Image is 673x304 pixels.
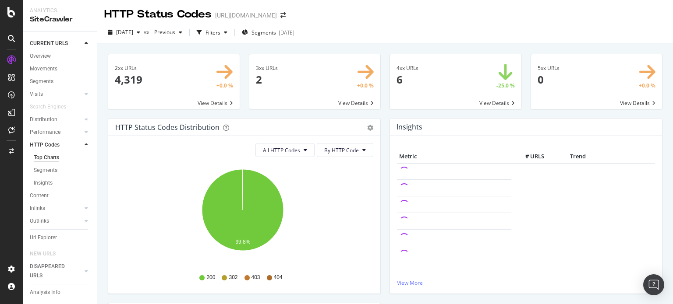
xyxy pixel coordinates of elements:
[151,25,186,39] button: Previous
[30,7,90,14] div: Analytics
[115,164,370,266] svg: A chart.
[263,147,300,154] span: All HTTP Codes
[30,128,82,137] a: Performance
[30,249,64,259] a: NEW URLS
[34,153,91,162] a: Top Charts
[30,204,45,213] div: Inlinks
[30,217,82,226] a: Outlinks
[30,77,91,86] a: Segments
[30,249,56,259] div: NEW URLS
[215,11,277,20] div: [URL][DOMAIN_NAME]
[34,166,91,175] a: Segments
[397,150,511,163] th: Metric
[115,123,220,132] div: HTTP Status Codes Distribution
[34,178,91,188] a: Insights
[643,274,664,295] div: Open Intercom Messenger
[367,125,373,131] div: gear
[30,52,51,61] div: Overview
[30,288,91,297] a: Analysis Info
[30,217,49,226] div: Outlinks
[30,128,60,137] div: Performance
[144,28,151,35] span: vs
[34,166,57,175] div: Segments
[30,262,82,280] a: DISAPPEARED URLS
[30,14,90,24] div: SiteCrawler
[30,77,53,86] div: Segments
[30,102,66,112] div: Search Engines
[30,39,68,48] div: CURRENT URLS
[30,246,91,255] a: Explorer Bookmarks
[30,52,91,61] a: Overview
[546,150,609,163] th: Trend
[30,115,57,124] div: Distribution
[30,140,60,150] div: HTTP Codes
[30,39,82,48] a: CURRENT URLS
[206,274,215,281] span: 200
[30,102,75,112] a: Search Engines
[324,147,359,154] span: By HTTP Code
[193,25,231,39] button: Filters
[30,64,57,73] div: Movements
[229,274,237,281] span: 302
[104,7,212,22] div: HTTP Status Codes
[30,191,91,200] a: Content
[34,178,53,188] div: Insights
[30,262,74,280] div: DISAPPEARED URLS
[205,29,220,36] div: Filters
[104,25,144,39] button: [DATE]
[279,29,294,36] div: [DATE]
[397,279,655,287] a: View More
[235,239,250,245] text: 99.8%
[274,274,283,281] span: 404
[30,140,82,150] a: HTTP Codes
[116,28,133,36] span: 2025 Sep. 19th
[30,233,57,242] div: Url Explorer
[30,246,77,255] div: Explorer Bookmarks
[30,204,82,213] a: Inlinks
[280,12,286,18] div: arrow-right-arrow-left
[151,28,175,36] span: Previous
[34,153,59,162] div: Top Charts
[317,143,373,157] button: By HTTP Code
[30,115,82,124] a: Distribution
[251,29,276,36] span: Segments
[30,90,43,99] div: Visits
[238,25,298,39] button: Segments[DATE]
[251,274,260,281] span: 403
[30,288,60,297] div: Analysis Info
[397,121,422,133] h4: Insights
[30,233,91,242] a: Url Explorer
[255,143,315,157] button: All HTTP Codes
[30,90,82,99] a: Visits
[30,191,49,200] div: Content
[30,64,91,73] a: Movements
[511,150,546,163] th: # URLS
